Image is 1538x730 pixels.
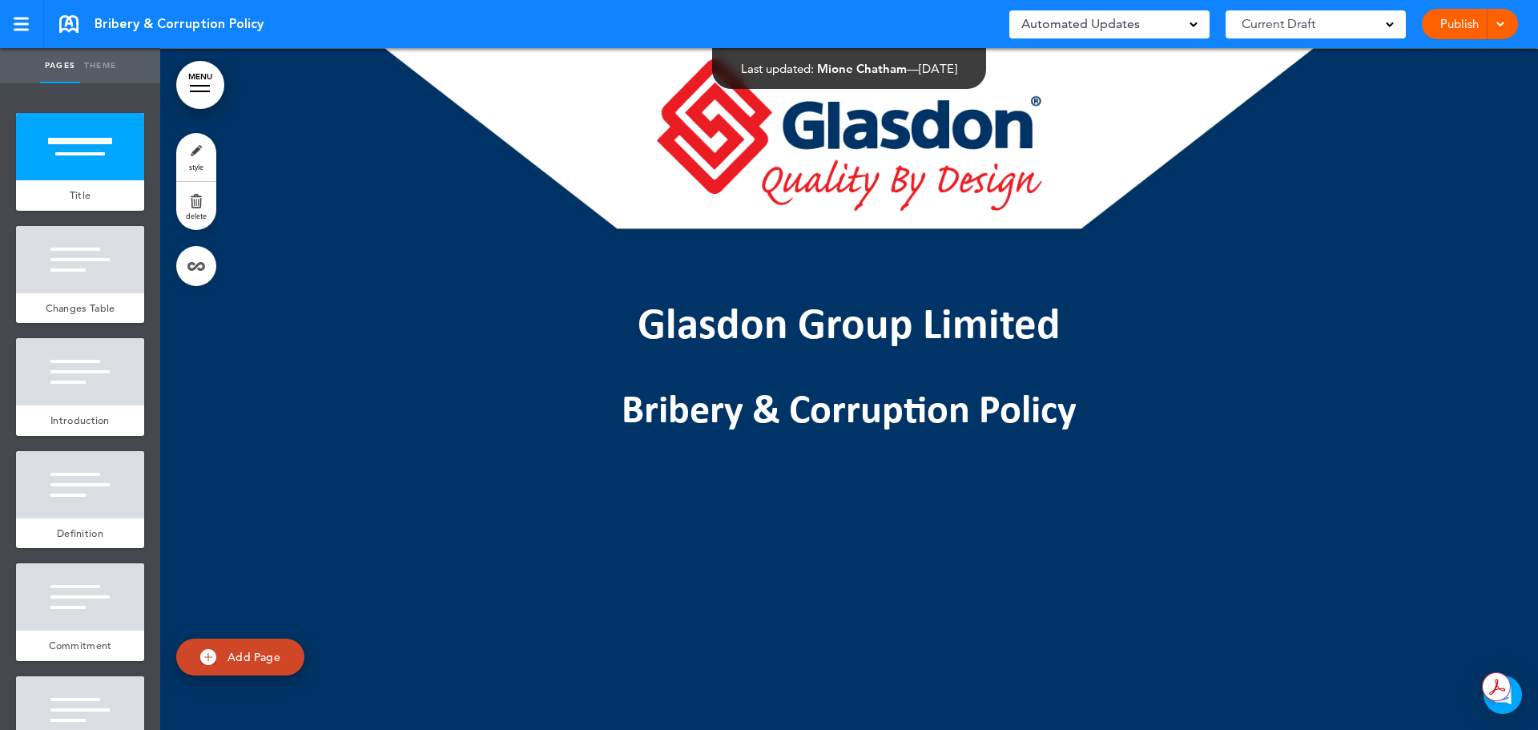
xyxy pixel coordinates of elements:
span: Bribery & Corruption Policy [622,392,1077,433]
a: Title [16,180,144,211]
span: Title [70,188,91,202]
a: Add Page [176,639,304,676]
a: MENU [176,61,224,109]
span: Add Page [227,650,280,664]
span: Mione Chatham [817,61,907,76]
span: Glasdon Group Limited [638,305,1061,349]
span: Definition [57,526,103,540]
span: Commitment [49,639,112,652]
a: style [176,133,216,181]
a: Pages [40,48,80,83]
a: Definition [16,518,144,549]
span: Automated Updates [1021,13,1140,35]
span: Bribery & Corruption Policy [95,15,264,33]
div: — [741,63,957,75]
span: [DATE] [919,61,957,76]
span: delete [186,211,207,220]
a: Changes Table [16,293,144,324]
a: Theme [80,48,120,83]
a: Commitment [16,631,144,661]
span: Changes Table [46,301,115,315]
span: style [189,162,203,171]
a: delete [176,182,216,230]
span: Introduction [50,413,110,427]
span: Current Draft [1242,13,1315,35]
span: Last updated: [741,61,814,76]
img: add.svg [200,649,216,665]
a: Introduction [16,405,144,436]
a: Publish [1434,9,1484,39]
